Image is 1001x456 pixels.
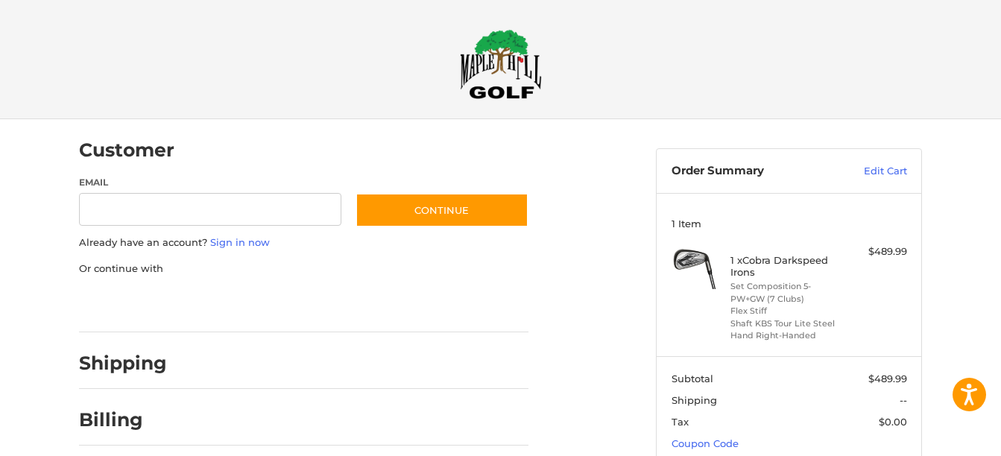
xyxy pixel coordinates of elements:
iframe: PayPal-venmo [327,291,439,317]
div: $489.99 [848,244,907,259]
a: Coupon Code [672,437,739,449]
li: Shaft KBS Tour Lite Steel [730,317,844,330]
li: Set Composition 5-PW+GW (7 Clubs) [730,280,844,305]
span: -- [900,394,907,406]
label: Email [79,176,341,189]
span: Tax [672,416,689,428]
h2: Customer [79,139,174,162]
h2: Billing [79,408,166,431]
h2: Shipping [79,352,167,375]
iframe: PayPal-paylater [200,291,312,317]
img: Maple Hill Golf [460,29,542,99]
a: Sign in now [210,236,270,248]
p: Already have an account? [79,235,528,250]
span: Subtotal [672,373,713,384]
iframe: Google Customer Reviews [878,416,1001,456]
span: $489.99 [868,373,907,384]
a: Edit Cart [832,164,907,179]
h3: 1 Item [672,218,907,229]
h4: 1 x Cobra Darkspeed Irons [730,254,844,279]
li: Flex Stiff [730,305,844,317]
iframe: PayPal-paypal [75,291,186,317]
button: Continue [356,193,528,227]
h3: Order Summary [672,164,832,179]
p: Or continue with [79,262,528,276]
span: Shipping [672,394,717,406]
li: Hand Right-Handed [730,329,844,342]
